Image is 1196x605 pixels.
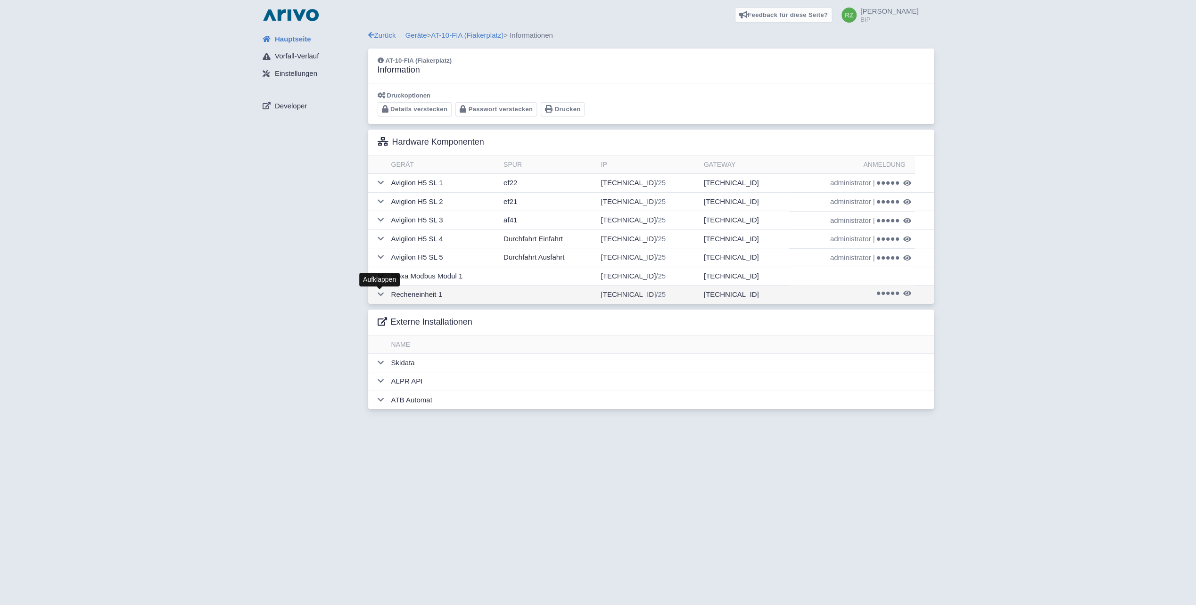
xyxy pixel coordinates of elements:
[830,253,871,263] span: administrator
[789,211,915,230] td: |
[700,229,789,248] td: [TECHNICAL_ID]
[789,248,915,267] td: |
[597,156,700,174] th: IP
[503,179,517,187] span: ef22
[860,16,918,23] small: BIP
[388,391,934,409] td: ATB Automat
[261,8,321,23] img: logo
[700,174,789,193] td: [TECHNICAL_ID]
[388,192,500,211] td: Avigilon H5 SL 2
[388,267,500,286] td: Moxa Modbus Modul 1
[656,253,666,261] span: /25
[503,197,517,205] span: ef21
[503,235,563,243] span: Durchfahrt Einfahrt
[700,211,789,230] td: [TECHNICAL_ID]
[700,267,789,286] td: [TECHNICAL_ID]
[469,106,533,113] span: Passwort verstecken
[597,211,700,230] td: [TECHNICAL_ID]
[700,248,789,267] td: [TECHNICAL_ID]
[597,286,700,304] td: [TECHNICAL_ID]
[388,174,500,193] td: Avigilon H5 SL 1
[555,106,581,113] span: Drucken
[388,336,934,354] th: Name
[789,229,915,248] td: |
[388,248,500,267] td: Avigilon H5 SL 5
[455,102,537,117] button: Passwort verstecken
[597,267,700,286] td: [TECHNICAL_ID]
[431,31,503,39] a: AT-10-FIA (Fiakerplatz)
[386,57,452,64] span: AT-10-FIA (Fiakerplatz)
[387,92,431,99] span: Druckoptionen
[830,234,871,245] span: administrator
[275,68,317,79] span: Einstellungen
[255,65,368,83] a: Einstellungen
[378,65,452,75] h3: Information
[830,196,871,207] span: administrator
[789,174,915,192] td: |
[405,31,427,39] a: Geräte
[700,156,789,174] th: Gateway
[388,229,500,248] td: Avigilon H5 SL 4
[368,31,396,39] a: Zurück
[388,372,934,391] td: ALPR API
[700,192,789,211] td: [TECHNICAL_ID]
[255,30,368,48] a: Hauptseite
[378,317,472,327] h3: Externe Installationen
[860,7,918,15] span: [PERSON_NAME]
[597,174,700,193] td: [TECHNICAL_ID]
[275,34,311,45] span: Hauptseite
[368,30,934,41] div: > > Informationen
[359,273,400,286] div: Aufklappen
[388,353,934,372] td: Skidata
[388,156,500,174] th: Gerät
[255,48,368,65] a: Vorfall-Verlauf
[735,8,833,23] a: Feedback für diese Seite?
[700,286,789,304] td: [TECHNICAL_ID]
[830,178,871,188] span: administrator
[597,229,700,248] td: [TECHNICAL_ID]
[656,179,666,187] span: /25
[597,192,700,211] td: [TECHNICAL_ID]
[500,156,597,174] th: Spur
[541,102,585,117] button: Drucken
[378,102,452,117] button: Details verstecken
[503,216,517,224] span: af41
[388,286,500,304] td: Recheneinheit 1
[789,192,915,211] td: |
[836,8,918,23] a: [PERSON_NAME] BIP
[275,101,307,112] span: Developer
[597,248,700,267] td: [TECHNICAL_ID]
[388,211,500,230] td: Avigilon H5 SL 3
[390,106,447,113] span: Details verstecken
[503,253,564,261] span: Durchfahrt Ausfahrt
[378,137,484,147] h3: Hardware Komponenten
[656,272,666,280] span: /25
[275,51,319,62] span: Vorfall-Verlauf
[830,215,871,226] span: administrator
[656,197,666,205] span: /25
[789,156,915,174] th: Anmeldung
[656,290,666,298] span: /25
[656,235,666,243] span: /25
[255,97,368,115] a: Developer
[656,216,666,224] span: /25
